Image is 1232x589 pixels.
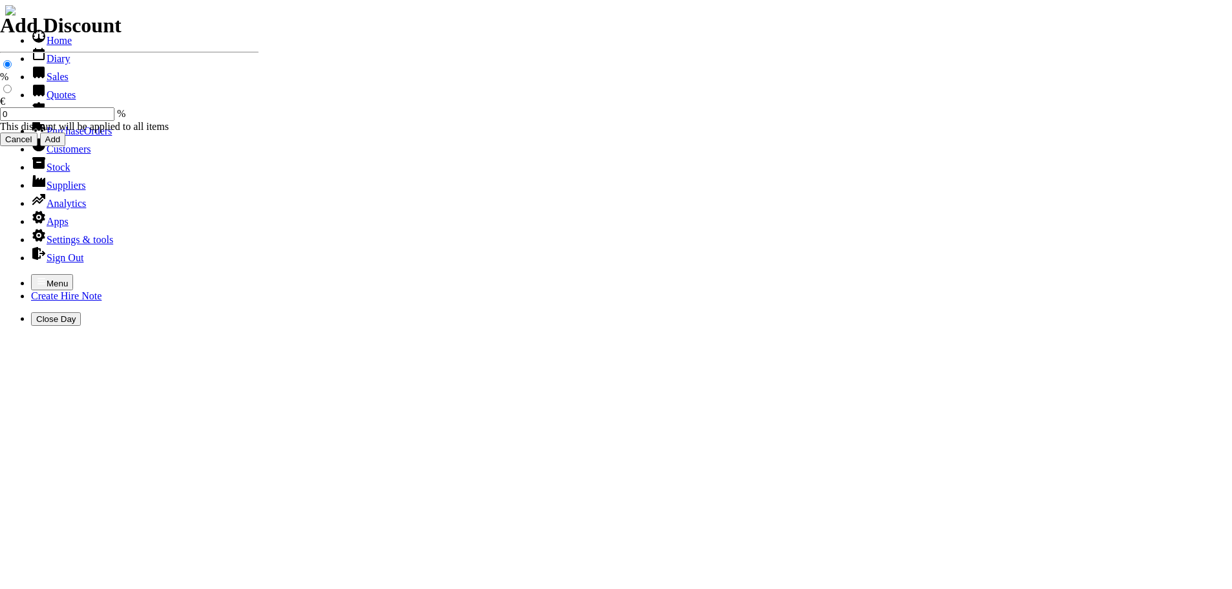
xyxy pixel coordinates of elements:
li: Hire Notes [31,101,1227,119]
li: Sales [31,65,1227,83]
li: Suppliers [31,173,1227,191]
input: Add [40,133,66,146]
span: % [117,108,125,119]
a: Sign Out [31,252,83,263]
a: Create Hire Note [31,290,102,301]
a: Suppliers [31,180,85,191]
a: Settings & tools [31,234,113,245]
button: Close Day [31,312,81,326]
input: € [3,85,12,93]
a: Stock [31,162,70,173]
li: Stock [31,155,1227,173]
a: Customers [31,144,91,155]
a: Analytics [31,198,86,209]
a: Apps [31,216,69,227]
input: % [3,60,12,69]
button: Menu [31,274,73,290]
